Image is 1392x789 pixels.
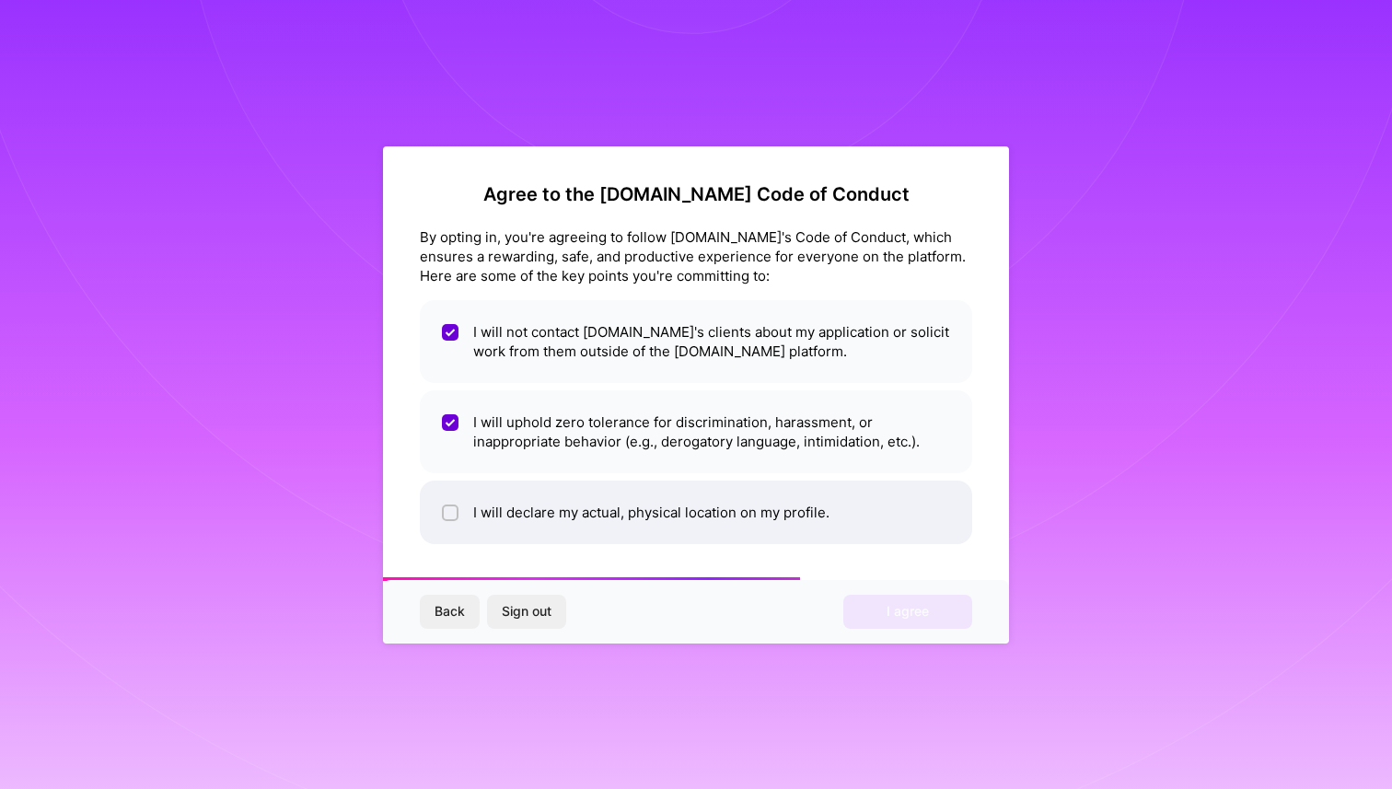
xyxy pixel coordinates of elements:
[435,602,465,621] span: Back
[420,595,480,628] button: Back
[420,300,972,383] li: I will not contact [DOMAIN_NAME]'s clients about my application or solicit work from them outside...
[420,227,972,285] div: By opting in, you're agreeing to follow [DOMAIN_NAME]'s Code of Conduct, which ensures a rewardin...
[502,602,551,621] span: Sign out
[420,481,972,544] li: I will declare my actual, physical location on my profile.
[420,390,972,473] li: I will uphold zero tolerance for discrimination, harassment, or inappropriate behavior (e.g., der...
[487,595,566,628] button: Sign out
[420,183,972,205] h2: Agree to the [DOMAIN_NAME] Code of Conduct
